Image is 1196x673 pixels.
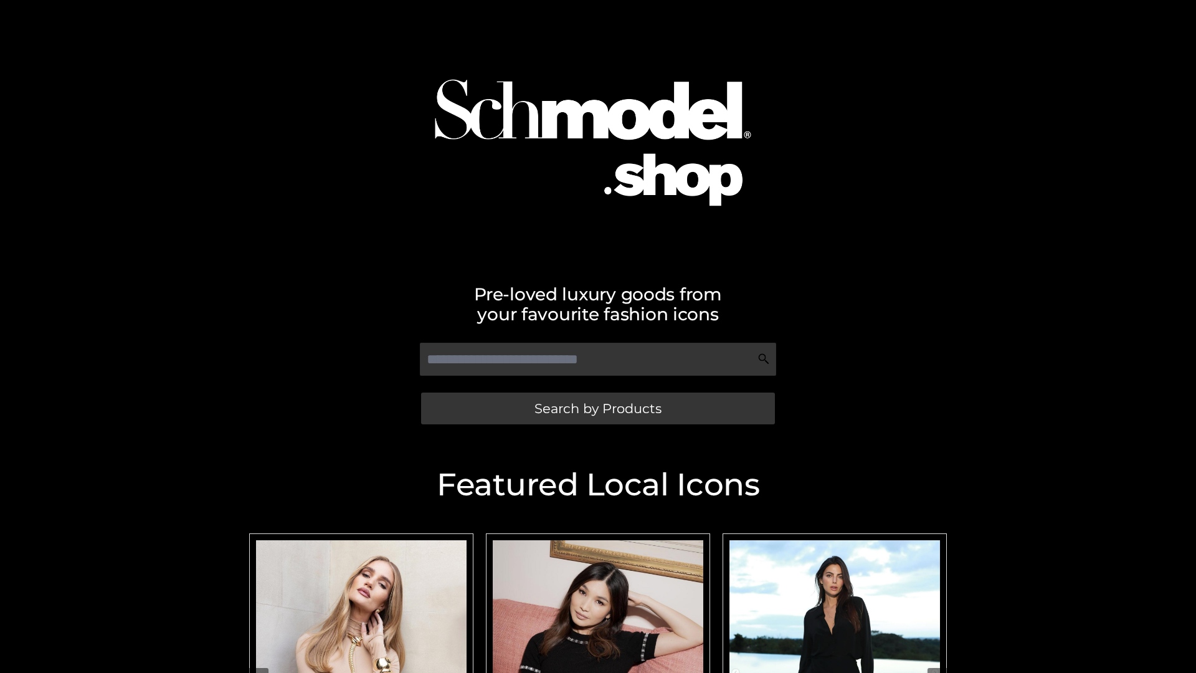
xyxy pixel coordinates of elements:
h2: Featured Local Icons​ [243,469,953,500]
h2: Pre-loved luxury goods from your favourite fashion icons [243,284,953,324]
img: Search Icon [757,353,770,365]
a: Search by Products [421,393,775,424]
span: Search by Products [534,402,662,415]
